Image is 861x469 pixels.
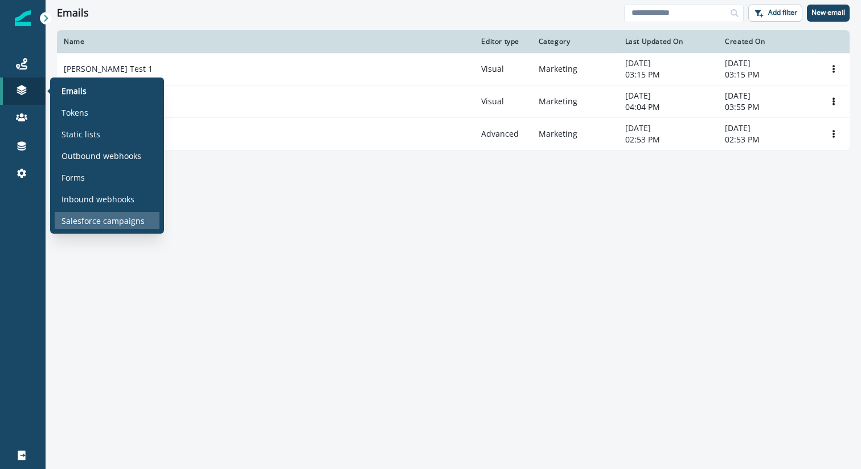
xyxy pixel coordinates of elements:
[725,58,811,69] p: [DATE]
[55,104,159,121] a: Tokens
[768,9,797,17] p: Add filter
[539,37,612,46] div: Category
[748,5,802,22] button: Add filter
[474,85,531,118] td: Visual
[625,134,711,145] p: 02:53 PM
[55,125,159,142] a: Static lists
[61,85,87,97] p: Emails
[57,7,89,19] h1: Emails
[15,10,31,26] img: Inflection
[625,123,711,134] p: [DATE]
[474,53,531,85] td: Visual
[532,53,618,85] td: Marketing
[725,101,811,113] p: 03:55 PM
[625,101,711,113] p: 04:04 PM
[725,37,811,46] div: Created On
[61,150,141,162] p: Outbound webhooks
[474,118,531,150] td: Advanced
[61,107,88,119] p: Tokens
[64,63,153,75] p: [PERSON_NAME] Test 1
[725,90,811,101] p: [DATE]
[725,69,811,80] p: 03:15 PM
[61,128,100,140] p: Static lists
[55,169,159,186] a: Forms
[61,215,145,227] p: Salesforce campaigns
[811,9,845,17] p: New email
[825,125,843,142] button: Options
[64,37,468,46] div: Name
[55,147,159,164] a: Outbound webhooks
[725,123,811,134] p: [DATE]
[625,58,711,69] p: [DATE]
[532,85,618,118] td: Marketing
[57,85,850,118] a: Vic Test 2VisualMarketing[DATE]04:04 PM[DATE]03:55 PMOptions
[825,60,843,78] button: Options
[625,37,711,46] div: Last Updated On
[55,82,159,99] a: Emails
[825,93,843,110] button: Options
[807,5,850,22] button: New email
[625,69,711,80] p: 03:15 PM
[61,193,134,205] p: Inbound webhooks
[55,212,159,229] a: Salesforce campaigns
[725,134,811,145] p: 02:53 PM
[625,90,711,101] p: [DATE]
[481,37,524,46] div: Editor type
[57,53,850,85] a: [PERSON_NAME] Test 1VisualMarketing[DATE]03:15 PM[DATE]03:15 PMOptions
[57,118,850,150] a: Vic Test 1AdvancedMarketing[DATE]02:53 PM[DATE]02:53 PMOptions
[532,118,618,150] td: Marketing
[61,172,85,183] p: Forms
[55,190,159,207] a: Inbound webhooks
